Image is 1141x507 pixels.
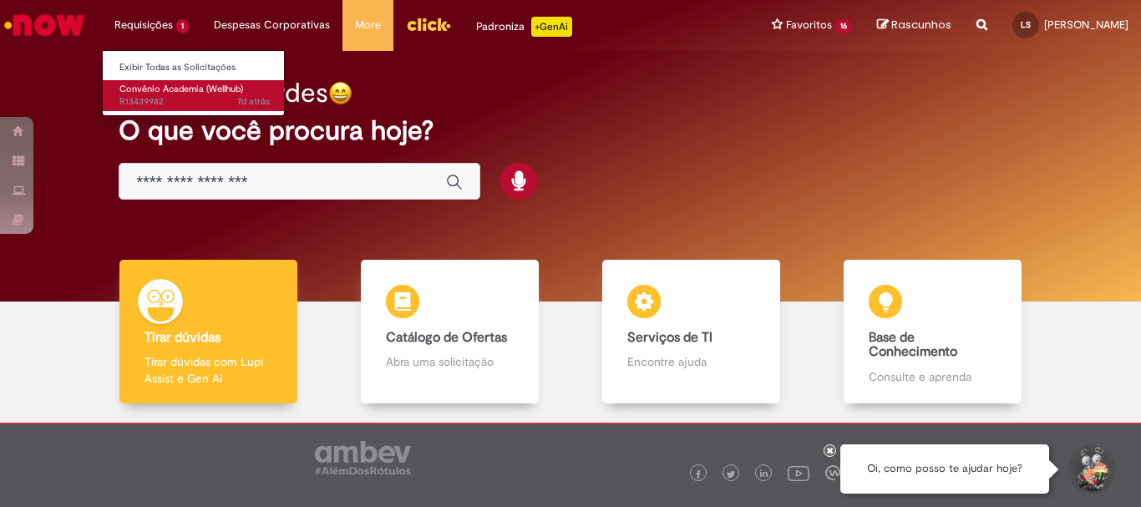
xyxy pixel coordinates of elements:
a: Base de Conhecimento Consulte e aprenda [812,260,1053,404]
a: Tirar dúvidas Tirar dúvidas com Lupi Assist e Gen Ai [88,260,329,404]
span: R13439982 [119,95,270,109]
a: Serviços de TI Encontre ajuda [570,260,812,404]
span: LS [1021,19,1031,30]
span: More [355,17,381,33]
span: 1 [176,19,189,33]
ul: Requisições [102,50,285,116]
img: logo_footer_workplace.png [825,465,840,480]
img: logo_footer_linkedin.png [760,469,768,479]
p: Encontre ajuda [627,353,754,370]
p: Abra uma solicitação [386,353,513,370]
img: click_logo_yellow_360x200.png [406,12,451,37]
time: 22/08/2025 13:53:51 [237,95,270,108]
img: ServiceNow [2,8,88,42]
h2: O que você procura hoje? [119,116,1022,145]
p: Tirar dúvidas com Lupi Assist e Gen Ai [145,353,271,387]
img: logo_footer_twitter.png [727,470,735,479]
img: logo_footer_facebook.png [694,470,702,479]
a: Aberto R13439982 : Convênio Academia (Wellhub) [103,80,287,111]
span: Rascunhos [891,17,951,33]
button: Iniciar Conversa de Suporte [1066,444,1116,494]
a: Exibir Todas as Solicitações [103,58,287,77]
span: Favoritos [786,17,832,33]
span: 16 [835,19,852,33]
img: logo_footer_youtube.png [788,462,809,484]
b: Tirar dúvidas [145,329,221,346]
p: Consulte e aprenda [869,368,996,385]
b: Base de Conhecimento [869,329,957,361]
span: 7d atrás [237,95,270,108]
b: Serviços de TI [627,329,712,346]
span: Requisições [114,17,173,33]
span: Despesas Corporativas [214,17,330,33]
span: [PERSON_NAME] [1044,18,1128,32]
img: happy-face.png [328,81,352,105]
div: Oi, como posso te ajudar hoje? [840,444,1049,494]
span: Convênio Academia (Wellhub) [119,83,243,95]
a: Rascunhos [877,18,951,33]
div: Padroniza [476,17,572,37]
b: Catálogo de Ofertas [386,329,507,346]
img: logo_footer_ambev_rotulo_gray.png [315,441,411,474]
a: Catálogo de Ofertas Abra uma solicitação [329,260,570,404]
p: +GenAi [531,17,572,37]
